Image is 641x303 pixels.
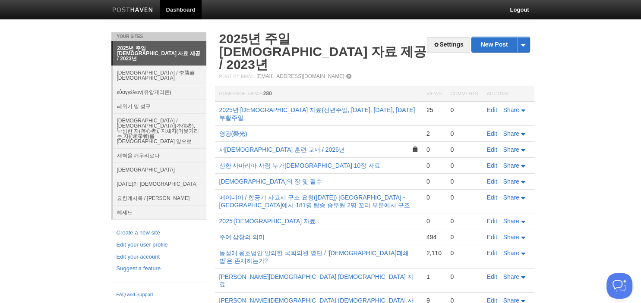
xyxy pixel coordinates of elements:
li: Your Sites [111,32,206,41]
a: Edit your account [117,253,201,262]
div: 1 [426,273,442,281]
div: 0 [450,217,478,225]
div: 0 [426,178,442,185]
div: 2,110 [426,249,442,257]
iframe: Help Scout Beacon - Open [606,273,632,299]
div: 0 [450,130,478,137]
a: 새[DEMOGRAPHIC_DATA] 훈련 교재 / 2026년 [219,146,345,153]
a: 요한계시록 / [PERSON_NAME] [113,191,206,205]
a: Edit [487,218,497,225]
a: 영광(榮光) [219,130,247,137]
a: Edit [487,234,497,241]
div: 0 [450,249,478,257]
a: 헤세드 [113,205,206,219]
a: [DEMOGRAPHIC_DATA]의 장 및 절수 [219,178,322,185]
a: 2025 [DEMOGRAPHIC_DATA] 자료 [219,218,316,225]
div: 0 [450,194,478,201]
div: 0 [426,146,442,153]
span: Post by Email [219,74,255,79]
div: 0 [426,217,442,225]
div: 0 [450,178,478,185]
a: εὐαγγέλιον(유앙게리온) [113,85,206,99]
a: 선한 사마리아 사람 누가[DEMOGRAPHIC_DATA] 10장 자료 [219,162,381,169]
a: Edit [487,178,497,185]
div: 2 [426,130,442,137]
div: 0 [450,233,478,241]
a: 주여 삼창의 의미 [219,234,265,241]
a: 새벽을 깨우리로다 [113,148,206,162]
a: Edit [487,130,497,137]
div: 0 [426,162,442,169]
span: Share [503,194,519,201]
a: [DEMOGRAPHIC_DATA] [113,162,206,177]
div: 0 [450,162,478,169]
a: 레위기 및 성구 [113,99,206,113]
span: Share [503,106,519,113]
span: Share [503,218,519,225]
a: Edit [487,194,497,201]
a: 동성애 옹호법안 발의한 국회의원 명단 / ‘[DEMOGRAPHIC_DATA]폐쇄법’은 존재하는가? [219,250,409,264]
a: [PERSON_NAME][DEMOGRAPHIC_DATA] [DEMOGRAPHIC_DATA] 자료 [219,273,414,288]
a: 메이데이 / 항공기 사고시 구조 요청([DATE]) [GEOGRAPHIC_DATA] - [GEOGRAPHIC_DATA]에서 181명 탑승 승무원 2명 꼬리 부분에서 구조 [219,194,410,209]
a: Create a new site [117,228,201,237]
a: Edit [487,162,497,169]
a: New Post [472,37,529,52]
a: 2025년 주일 [DEMOGRAPHIC_DATA] 자료 제공 / 2023년 [219,31,427,72]
a: 2025년 주일 [DEMOGRAPHIC_DATA] 자료 제공 / 2023년 [113,41,206,66]
a: 2025년 [DEMOGRAPHIC_DATA] 자료(신년주일, [DATE], [DATE], [DATE] 부활주일, [219,106,415,121]
th: Homepage Views [215,86,422,102]
div: 25 [426,106,442,114]
a: [DEMOGRAPHIC_DATA] / 李勝赫[DEMOGRAPHIC_DATA] [113,66,206,85]
a: FAQ and Support [117,291,201,299]
span: Share [503,234,519,241]
a: Suggest a feature [117,264,201,273]
span: 280 [263,91,272,97]
span: Share [503,130,519,137]
img: Posthaven-bar [112,7,153,14]
a: [DEMOGRAPHIC_DATA] / [DEMOGRAPHIC_DATA](不信者), 낙심한 자(落心者), 지체자(머뭇거리는 자)(遲滯者)를 [DEMOGRAPHIC_DATA] 앞으로 [113,113,206,148]
a: Edit [487,146,497,153]
div: 0 [450,106,478,114]
a: Edit [487,273,497,280]
a: Edit [487,250,497,256]
div: 494 [426,233,442,241]
span: Share [503,162,519,169]
a: [EMAIL_ADDRESS][DOMAIN_NAME] [256,73,344,79]
div: 0 [450,273,478,281]
a: Edit [487,106,497,113]
a: [DATE]의 [DEMOGRAPHIC_DATA] [113,177,206,191]
a: Settings [427,37,470,53]
span: Share [503,146,519,153]
div: 0 [450,146,478,153]
span: Share [503,178,519,185]
span: Share [503,273,519,280]
th: Views [422,86,446,102]
th: Actions [483,86,534,102]
span: Share [503,250,519,256]
th: Comments [446,86,482,102]
div: 0 [426,194,442,201]
a: Edit your user profile [117,241,201,250]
